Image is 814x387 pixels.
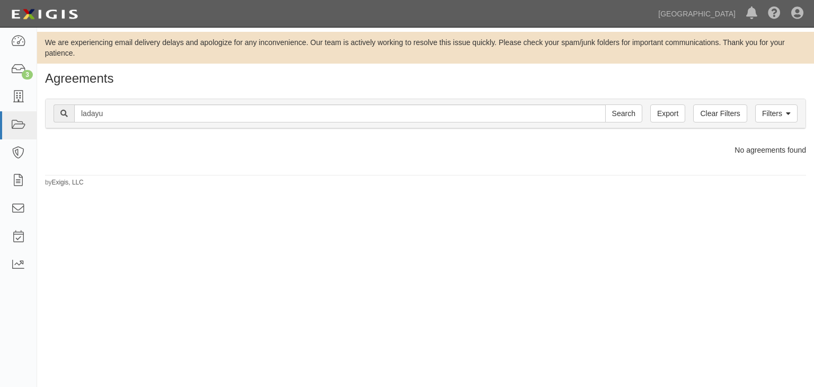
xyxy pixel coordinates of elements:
div: No agreements found [37,145,814,155]
input: Search [74,104,606,122]
a: Filters [755,104,798,122]
i: Help Center - Complianz [768,7,781,20]
a: Exigis, LLC [52,179,84,186]
a: Export [650,104,685,122]
a: Clear Filters [693,104,747,122]
div: We are experiencing email delivery delays and apologize for any inconvenience. Our team is active... [37,37,814,58]
small: by [45,178,84,187]
a: [GEOGRAPHIC_DATA] [653,3,741,24]
h1: Agreements [45,72,806,85]
input: Search [605,104,642,122]
div: 3 [22,70,33,80]
img: logo-5460c22ac91f19d4615b14bd174203de0afe785f0fc80cf4dbbc73dc1793850b.png [8,5,81,24]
